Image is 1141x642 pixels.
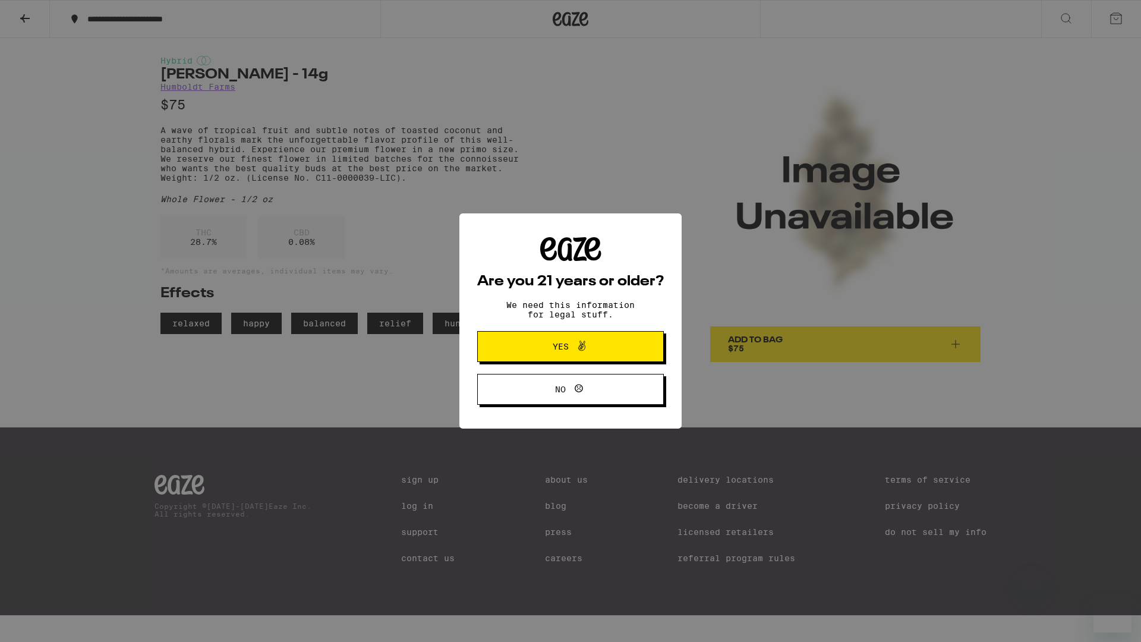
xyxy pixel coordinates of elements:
[553,342,569,351] span: Yes
[555,385,566,394] span: No
[1093,594,1131,632] iframe: Button to launch messaging window
[1020,566,1044,590] iframe: Close message
[477,331,664,362] button: Yes
[496,300,645,319] p: We need this information for legal stuff.
[477,374,664,405] button: No
[477,275,664,289] h2: Are you 21 years or older?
